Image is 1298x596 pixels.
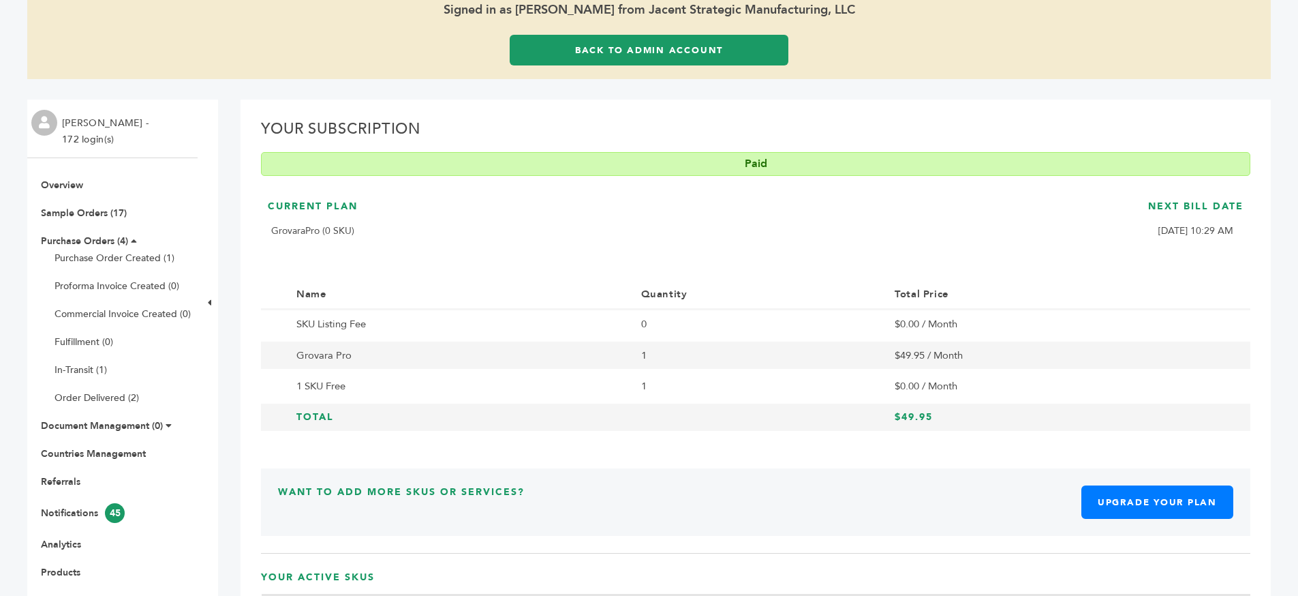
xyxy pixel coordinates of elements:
a: Commercial Invoice Created (0) [55,308,191,321]
a: Referrals [41,475,80,488]
td: 1 SKU Free [287,371,632,402]
a: Analytics [41,538,81,551]
a: Countries Management [41,447,146,460]
td: 1 [632,340,886,371]
img: profile.png [31,110,57,136]
td: 1 [632,371,886,402]
h3: Total [296,411,622,424]
p: [DATE] 10:29 AM [1148,223,1243,239]
td: $0.00 / Month [885,309,1224,340]
a: Back to Admin Account [510,35,788,65]
th: Quantity [632,280,886,309]
td: Grovara Pro [287,340,632,371]
a: Products [41,566,80,579]
a: Sample Orders (17) [41,207,127,220]
td: SKU Listing Fee [287,309,632,340]
span: 45 [105,503,125,523]
h3: Want to Add More SKUs or Services? [278,486,525,519]
a: Notifications45 [41,507,125,520]
h3: Current Plan [268,200,358,224]
a: Fulfillment (0) [55,336,113,348]
h3: $49.95 [895,411,1215,424]
td: $0.00 / Month [885,371,1224,402]
a: Proforma Invoice Created (0) [55,280,179,293]
a: Upgrade Your Plan [1081,486,1233,519]
a: Document Management (0) [41,419,163,432]
a: In-Transit (1) [55,363,107,376]
td: 0 [632,309,886,340]
a: Order Delivered (2) [55,391,139,404]
th: Name [287,280,632,309]
b: Paid [745,156,767,171]
a: Overview [41,179,83,192]
li: [PERSON_NAME] - 172 login(s) [62,115,152,148]
a: Purchase Order Created (1) [55,252,174,265]
a: Purchase Orders (4) [41,235,128,248]
th: Total Price [885,280,1224,309]
td: $49.95 / Month [885,340,1224,371]
h3: Your Active SKUs [261,571,1250,595]
h3: Next Bill Date [1148,200,1243,224]
h2: Your Subscription [261,120,1250,146]
p: GrovaraPro (0 SKU) [268,223,358,239]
